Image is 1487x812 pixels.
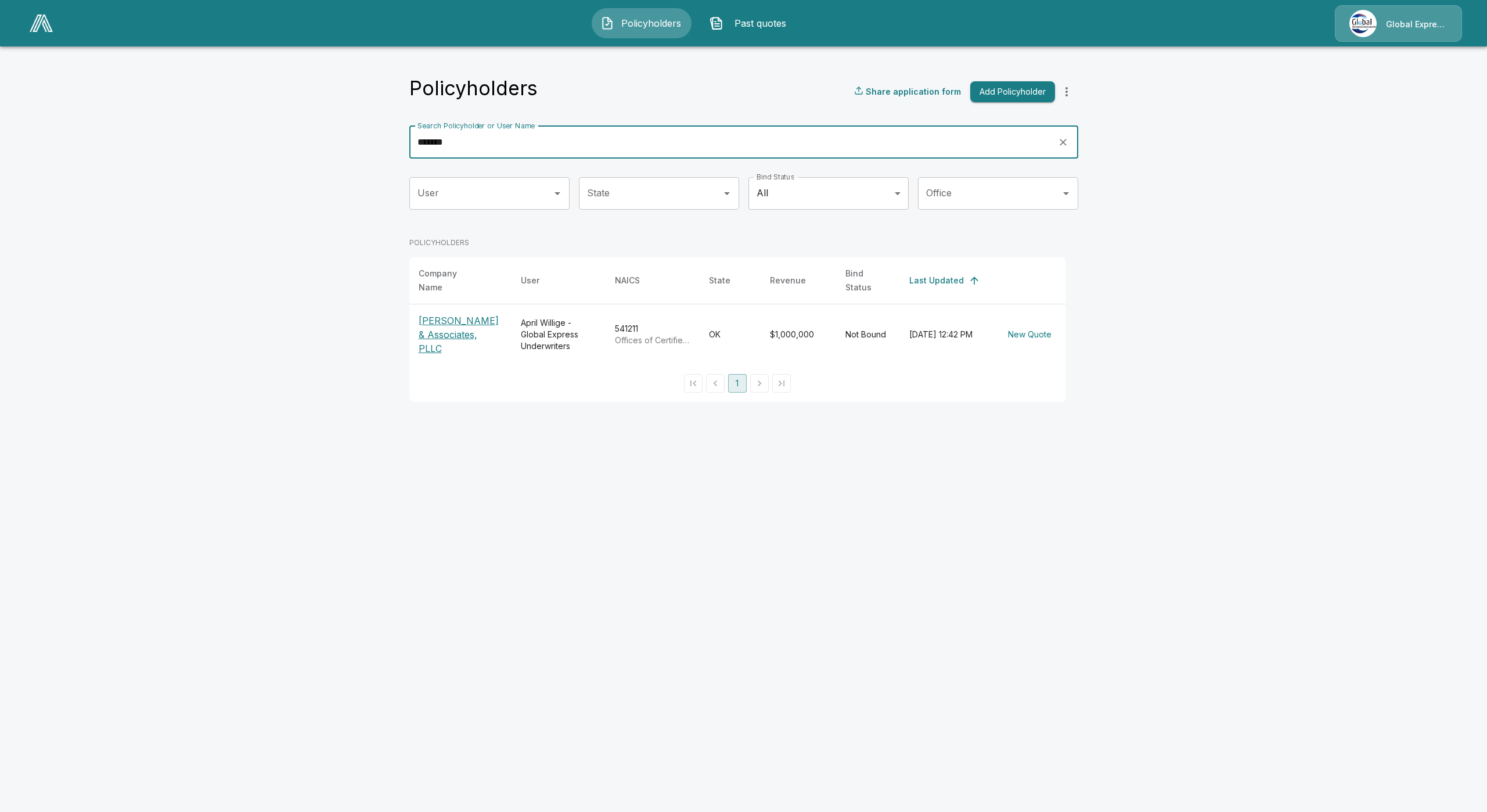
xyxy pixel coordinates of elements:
[619,16,683,30] span: Policyholders
[700,304,761,365] td: OK
[761,304,836,365] td: $1,000,000
[757,172,794,182] label: Bind Status
[701,8,801,38] button: Past quotes IconPast quotes
[709,274,730,288] div: State
[419,267,481,294] div: Company Name
[836,257,900,304] th: Bind Status
[836,304,900,365] td: Not Bound
[615,274,640,288] div: NAICS
[1349,10,1377,37] img: Agency Icon
[748,177,909,210] div: All
[615,323,690,346] div: 541211
[1054,134,1072,151] button: clear search
[30,15,53,32] img: AA Logo
[549,185,566,202] button: Open
[966,81,1055,103] a: Add Policyholder
[409,76,538,100] h4: Policyholders
[419,314,502,355] p: [PERSON_NAME] & Associates, PLLC
[728,374,747,393] button: page 1
[728,16,792,30] span: Past quotes
[521,274,539,288] div: User
[417,121,535,131] label: Search Policyholder or User Name
[1003,324,1056,346] button: New Quote
[719,185,735,202] button: Open
[600,16,614,30] img: Policyholders Icon
[682,374,793,393] nav: pagination navigation
[1386,19,1448,30] p: Global Express Underwriters
[1055,80,1078,103] button: more
[409,238,1065,248] p: POLICYHOLDERS
[970,81,1055,103] button: Add Policyholder
[770,274,806,288] div: Revenue
[710,16,723,30] img: Past quotes Icon
[409,257,1065,365] table: simple table
[1335,5,1462,42] a: Agency IconGlobal Express Underwriters
[900,304,994,365] td: [DATE] 12:42 PM
[909,274,964,288] div: Last Updated
[1058,185,1074,202] button: Open
[592,8,692,38] button: Policyholders IconPolicyholders
[866,85,961,98] p: Share application form
[521,317,596,352] div: April Willige - Global Express Underwriters
[615,335,690,346] p: Offices of Certified Public Accountants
